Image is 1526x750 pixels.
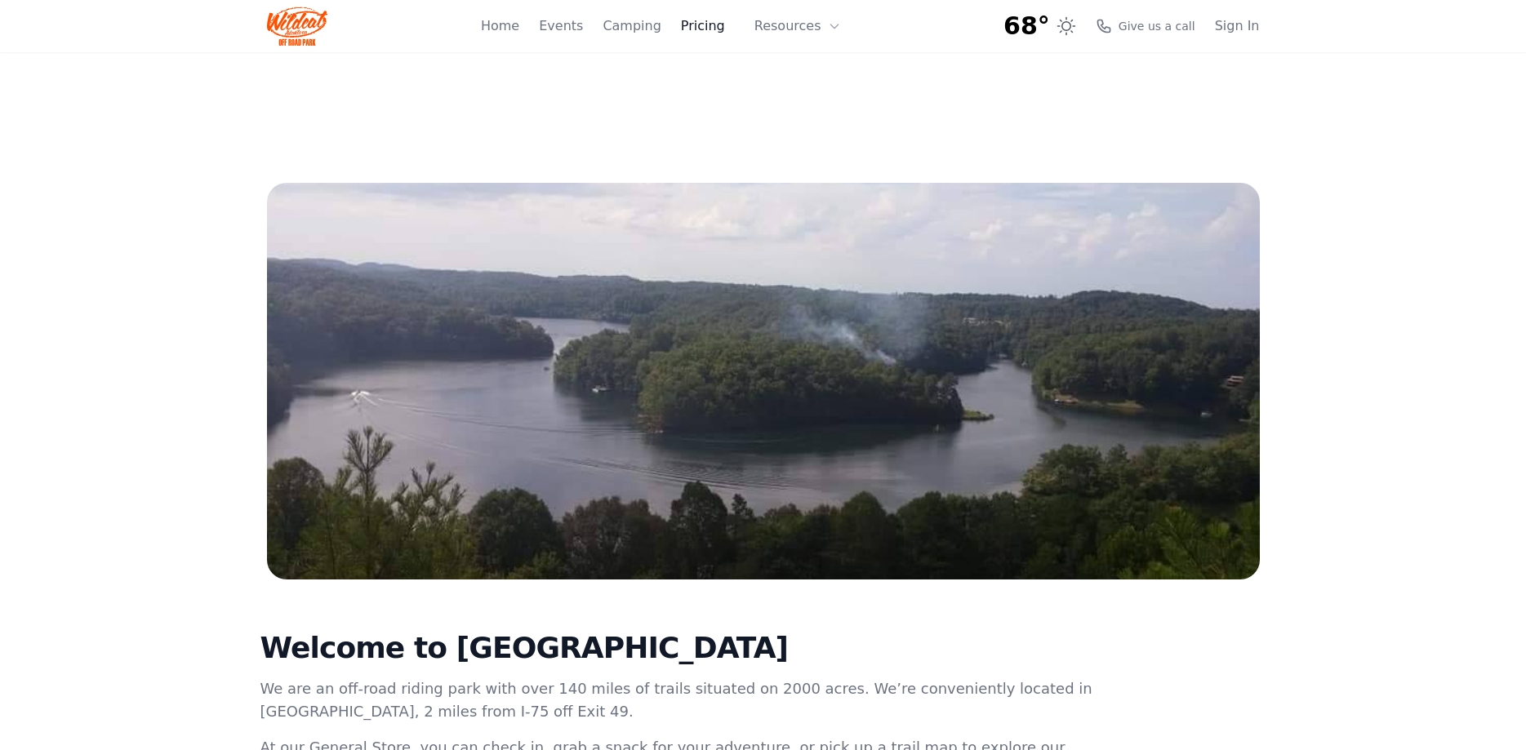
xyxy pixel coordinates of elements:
a: Pricing [681,16,725,36]
a: Events [539,16,583,36]
a: Sign In [1215,16,1260,36]
span: Give us a call [1119,18,1195,34]
span: 68° [1003,11,1050,41]
img: Wildcat Logo [267,7,328,46]
a: Give us a call [1096,18,1195,34]
a: Camping [603,16,661,36]
button: Resources [745,10,851,42]
h2: Welcome to [GEOGRAPHIC_DATA] [260,632,1097,664]
a: Home [481,16,519,36]
p: We are an off-road riding park with over 140 miles of trails situated on 2000 acres. We’re conven... [260,677,1097,723]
